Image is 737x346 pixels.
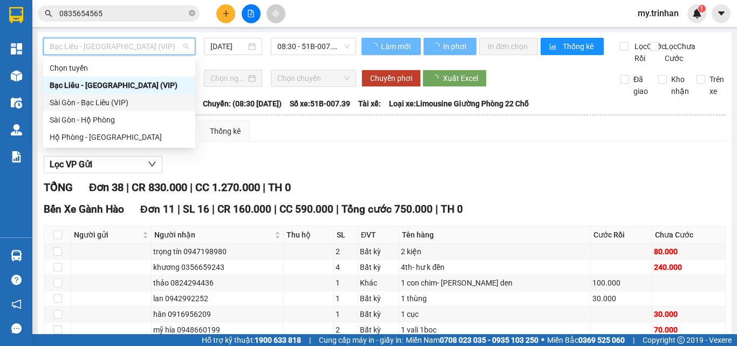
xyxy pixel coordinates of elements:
span: bar-chart [549,43,558,51]
strong: 0369 525 060 [578,336,625,344]
span: copyright [677,336,685,344]
button: In phơi [424,38,476,55]
th: ĐVT [358,226,399,244]
button: aim [267,4,285,23]
span: question-circle [11,275,22,285]
button: bar-chartThống kê [541,38,604,55]
span: | [309,334,311,346]
span: loading [370,43,379,50]
span: Chuyến: (08:30 [DATE]) [203,98,282,110]
span: | [435,203,438,215]
span: Thống kê [563,40,595,52]
span: Miền Nam [406,334,538,346]
div: Bất kỳ [360,246,397,257]
img: warehouse-icon [11,70,22,82]
span: my.trinhan [629,6,687,20]
span: close-circle [189,9,195,19]
span: | [126,181,129,194]
div: lan 0942992252 [153,293,282,304]
b: GỬI : VP [GEOGRAPHIC_DATA] [5,80,210,98]
span: message [11,323,22,334]
input: Chọn ngày [210,72,246,84]
div: 1 [336,308,356,320]
div: 4 [336,261,356,273]
div: hân 0916956209 [153,308,282,320]
th: Cước Rồi [591,226,652,244]
div: Sài Gòn - Hộ Phòng [43,111,195,128]
div: Chọn tuyến [43,59,195,77]
img: dashboard-icon [11,43,22,55]
th: Thu hộ [284,226,334,244]
span: Lọc Chưa Cước [660,40,697,64]
span: 1 [700,5,704,12]
div: Sài Gòn - Bạc Liêu (VIP) [43,94,195,111]
div: 2 [336,324,356,336]
div: 100.000 [592,277,650,289]
span: close-circle [189,10,195,16]
div: thảo 0824294436 [153,277,282,289]
span: phone [62,53,71,62]
div: 30.000 [592,293,650,304]
span: file-add [247,10,255,17]
button: Làm mới [361,38,421,55]
span: Xuất Excel [443,72,478,84]
span: | [633,334,634,346]
span: CC 590.000 [279,203,333,215]
span: | [274,203,277,215]
button: In đơn chọn [479,38,538,55]
span: search [45,10,52,17]
img: warehouse-icon [11,250,22,261]
span: Cung cấp máy in - giấy in: [319,334,403,346]
span: notification [11,299,22,309]
span: Miền Bắc [547,334,625,346]
span: Bạc Liêu - Sài Gòn (VIP) [50,38,189,55]
th: Tên hàng [399,226,591,244]
span: caret-down [716,9,726,18]
sup: 1 [698,5,706,12]
span: plus [222,10,230,17]
span: Đơn 11 [140,203,175,215]
div: 2 [336,246,356,257]
div: Bạc Liêu - Sài Gòn (VIP) [43,77,195,94]
span: Tài xế: [358,98,381,110]
div: trọng tín 0947198980 [153,246,282,257]
span: Đã giao [629,73,652,97]
div: Hộ Phòng - [GEOGRAPHIC_DATA] [50,131,189,143]
span: | [212,203,215,215]
span: ⚪️ [541,338,544,342]
strong: 0708 023 035 - 0935 103 250 [440,336,538,344]
div: Bạc Liêu - [GEOGRAPHIC_DATA] (VIP) [50,79,189,91]
span: Số xe: 51B-007.39 [290,98,350,110]
span: Chọn chuyến [277,70,350,86]
div: Chọn tuyến [50,62,189,74]
span: Lọc Cước Rồi [630,40,667,64]
div: mỹ hía 0948660199 [153,324,282,336]
img: warehouse-icon [11,124,22,135]
span: Loại xe: Limousine Giường Phòng 22 Chỗ [389,98,529,110]
div: Hộ Phòng - Sài Gòn [43,128,195,146]
span: Hỗ trợ kỹ thuật: [202,334,301,346]
div: 1 [336,277,356,289]
div: 4th- hư k đền [401,261,589,273]
span: | [336,203,339,215]
span: 08:30 - 51B-007.39 [277,38,350,55]
div: 1 con chim- [PERSON_NAME] den [401,277,589,289]
th: SL [334,226,358,244]
span: Người nhận [154,229,272,241]
div: Bất kỳ [360,261,397,273]
div: Sài Gòn - Hộ Phòng [50,114,189,126]
button: Chuyển phơi [361,70,421,87]
span: CC 1.270.000 [195,181,260,194]
span: | [178,203,180,215]
span: Bến Xe Gành Hào [44,203,124,215]
span: CR 160.000 [217,203,271,215]
div: Bất kỳ [360,324,397,336]
div: Bất kỳ [360,308,397,320]
span: Kho nhận [667,73,693,97]
img: solution-icon [11,151,22,162]
div: 1 vali 1boc [401,324,589,336]
span: Lọc VP Gửi [50,158,92,171]
span: | [263,181,265,194]
span: down [148,160,156,168]
div: Sài Gòn - Bạc Liêu (VIP) [50,97,189,108]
